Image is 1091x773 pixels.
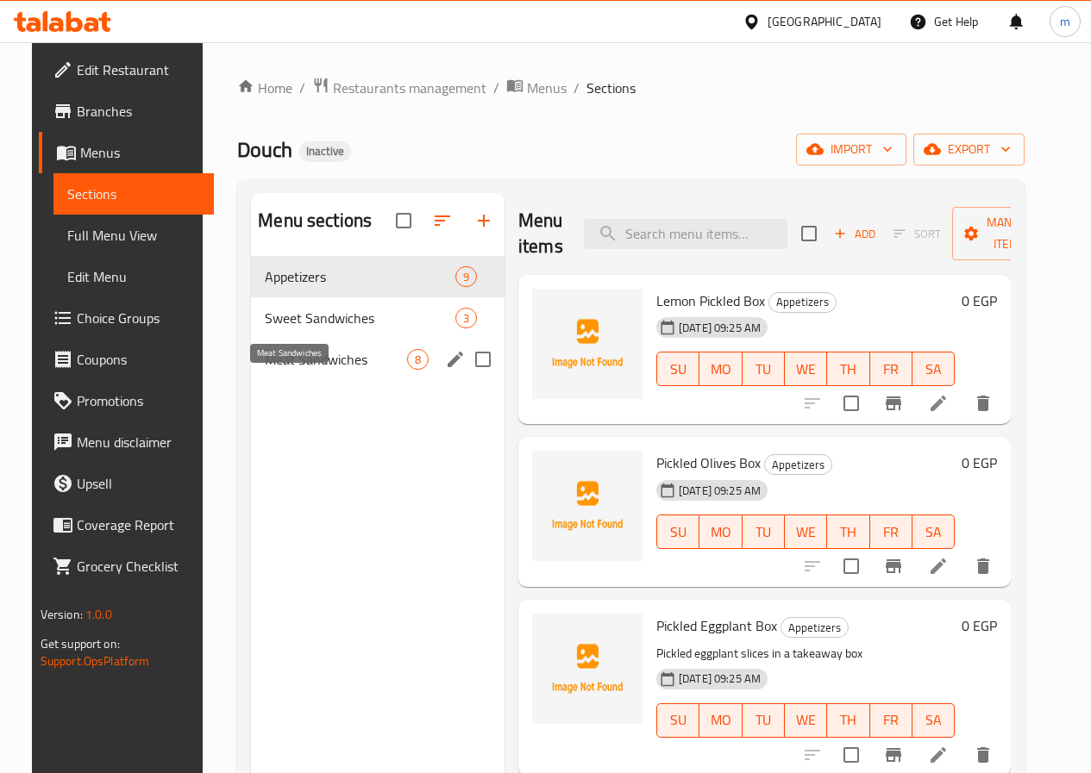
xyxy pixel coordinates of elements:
[39,132,214,173] a: Menus
[265,349,407,370] span: Meat Sandwiches
[656,352,699,386] button: SU
[870,352,912,386] button: FR
[656,288,765,314] span: Lemon Pickled Box
[952,207,1068,260] button: Manage items
[586,78,636,98] span: Sections
[80,142,200,163] span: Menus
[749,357,778,382] span: TU
[927,139,1011,160] span: export
[39,380,214,421] a: Promotions
[77,101,200,122] span: Branches
[39,421,214,463] a: Menu disclaimer
[877,357,906,382] span: FR
[251,339,505,380] div: Meat Sandwiches8edit
[258,208,372,234] h2: Menu sections
[386,203,422,239] span: Select all sections
[1060,12,1070,31] span: m
[962,545,1004,587] button: delete
[518,208,563,259] h2: Menu items
[912,352,955,386] button: SA
[831,224,878,244] span: Add
[870,703,912,738] button: FR
[656,450,761,476] span: Pickled Olives Box
[237,130,292,169] span: Douch
[928,556,949,577] a: Edit menu item
[656,514,699,549] button: SU
[85,603,112,626] span: 1.0.0
[584,219,787,249] input: search
[792,520,820,545] span: WE
[265,308,455,328] span: Sweet Sandwiches
[456,269,476,285] span: 9
[743,514,785,549] button: TU
[656,643,955,664] p: Pickled eggplant slices in a takeaway box
[785,352,827,386] button: WE
[463,200,505,241] button: Add section
[456,310,476,327] span: 3
[928,745,949,765] a: Edit menu item
[39,545,214,587] a: Grocery Checklist
[781,618,848,638] span: Appetizers
[749,708,778,732] span: TU
[672,320,768,336] span: [DATE] 09:25 AM
[962,383,1004,424] button: delete
[672,670,768,687] span: [DATE] 09:25 AM
[251,256,505,297] div: Appetizers9
[833,548,869,584] span: Select to update
[39,463,214,504] a: Upsell
[265,266,455,287] span: Appetizers
[912,703,955,738] button: SA
[574,78,580,98] li: /
[827,514,869,549] button: TH
[870,514,912,549] button: FR
[77,432,200,452] span: Menu disclaimer
[455,266,477,287] div: items
[928,393,949,414] a: Edit menu item
[299,78,305,98] li: /
[769,292,836,312] span: Appetizers
[877,520,906,545] span: FR
[656,703,699,738] button: SU
[77,514,200,535] span: Coverage Report
[706,520,735,545] span: MO
[699,703,742,738] button: MO
[299,144,351,159] span: Inactive
[656,613,777,639] span: Pickled Eggplant Box
[912,514,955,549] button: SA
[39,339,214,380] a: Coupons
[962,451,997,475] h6: 0 EGP
[237,77,1025,99] nav: breadcrumb
[53,215,214,256] a: Full Menu View
[792,708,820,732] span: WE
[532,614,643,724] img: Pickled Eggplant Box
[77,473,200,494] span: Upsell
[77,59,200,80] span: Edit Restaurant
[833,737,869,773] span: Select to update
[67,266,200,287] span: Edit Menu
[506,77,567,99] a: Menus
[422,200,463,241] span: Sort sections
[962,289,997,313] h6: 0 EGP
[77,556,200,577] span: Grocery Checklist
[785,514,827,549] button: WE
[749,520,778,545] span: TU
[699,514,742,549] button: MO
[699,352,742,386] button: MO
[312,77,486,99] a: Restaurants management
[781,617,849,638] div: Appetizers
[493,78,499,98] li: /
[455,308,477,328] div: items
[39,90,214,132] a: Branches
[442,346,468,372] button: edit
[237,78,292,98] a: Home
[743,703,785,738] button: TU
[827,221,882,247] span: Add item
[41,633,120,655] span: Get support on:
[532,289,643,399] img: Lemon Pickled Box
[827,352,869,386] button: TH
[810,139,893,160] span: import
[873,383,914,424] button: Branch-specific-item
[913,134,1025,165] button: export
[919,708,948,732] span: SA
[706,357,735,382] span: MO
